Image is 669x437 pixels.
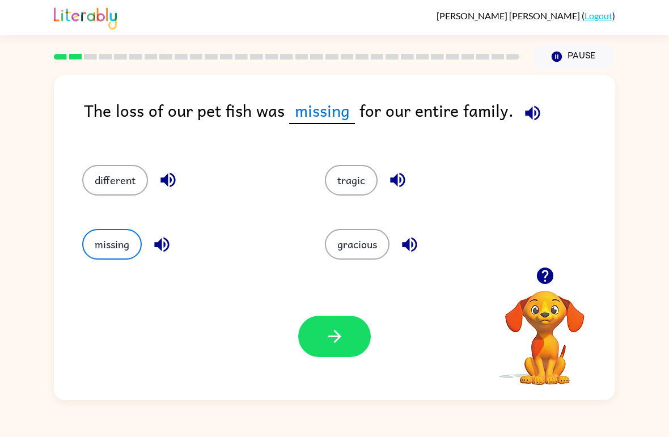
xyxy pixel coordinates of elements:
video: Your browser must support playing .mp4 files to use Literably. Please try using another browser. [488,273,602,387]
div: ( ) [437,10,615,21]
span: missing [289,97,355,124]
button: different [82,165,148,196]
span: [PERSON_NAME] [PERSON_NAME] [437,10,582,21]
button: Pause [533,44,615,70]
div: The loss of our pet fish was for our entire family. [84,97,615,142]
button: tragic [325,165,378,196]
a: Logout [585,10,612,21]
button: gracious [325,229,389,260]
button: missing [82,229,142,260]
img: Literably [54,5,117,29]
